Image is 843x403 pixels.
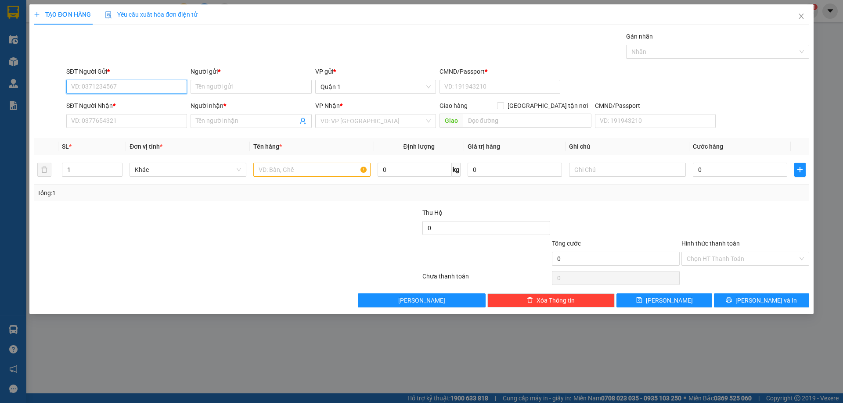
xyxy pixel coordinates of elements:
[66,101,187,111] div: SĐT Người Nhận
[789,4,814,29] button: Close
[358,293,486,307] button: [PERSON_NAME]
[463,114,591,128] input: Dọc đường
[616,293,712,307] button: save[PERSON_NAME]
[537,296,575,305] span: Xóa Thông tin
[403,143,435,150] span: Định lượng
[794,163,806,177] button: plus
[191,67,311,76] div: Người gửi
[253,143,282,150] span: Tên hàng
[37,163,51,177] button: delete
[646,296,693,305] span: [PERSON_NAME]
[105,11,198,18] span: Yêu cầu xuất hóa đơn điện tử
[487,293,615,307] button: deleteXóa Thông tin
[735,296,797,305] span: [PERSON_NAME] và In
[398,296,445,305] span: [PERSON_NAME]
[595,101,716,111] div: CMND/Passport
[135,163,241,176] span: Khác
[66,67,187,76] div: SĐT Người Gửi
[440,114,463,128] span: Giao
[315,67,436,76] div: VP gửi
[34,11,40,18] span: plus
[726,297,732,304] span: printer
[315,102,340,109] span: VP Nhận
[105,11,112,18] img: icon
[34,11,91,18] span: TẠO ĐƠN HÀNG
[62,143,69,150] span: SL
[440,67,560,76] div: CMND/Passport
[714,293,809,307] button: printer[PERSON_NAME] và In
[191,101,311,111] div: Người nhận
[468,163,562,177] input: 0
[468,143,500,150] span: Giá trị hàng
[636,297,642,304] span: save
[798,13,805,20] span: close
[527,297,533,304] span: delete
[795,166,805,173] span: plus
[552,240,581,247] span: Tổng cước
[569,163,686,177] input: Ghi Chú
[299,118,306,125] span: user-add
[422,209,443,216] span: Thu Hộ
[37,188,325,198] div: Tổng: 1
[440,102,468,109] span: Giao hàng
[452,163,461,177] span: kg
[130,143,162,150] span: Đơn vị tính
[681,240,740,247] label: Hình thức thanh toán
[504,101,591,111] span: [GEOGRAPHIC_DATA] tận nơi
[253,163,370,177] input: VD: Bàn, Ghế
[566,138,689,155] th: Ghi chú
[626,33,653,40] label: Gán nhãn
[321,80,431,93] span: Quận 1
[693,143,723,150] span: Cước hàng
[421,271,551,287] div: Chưa thanh toán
